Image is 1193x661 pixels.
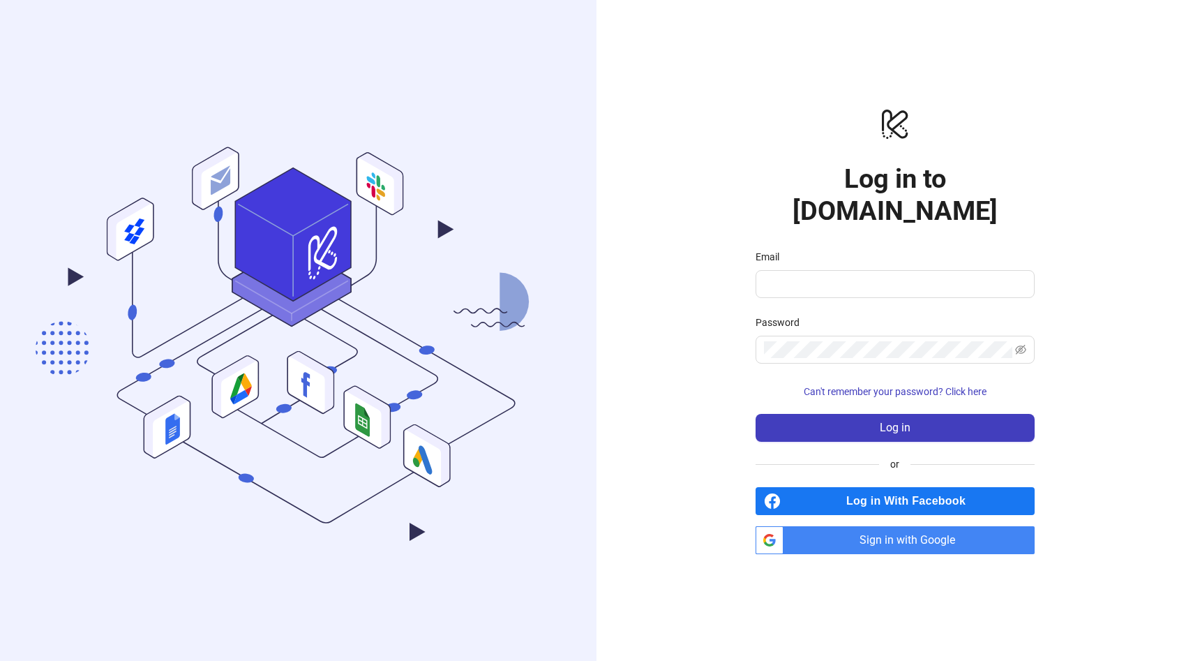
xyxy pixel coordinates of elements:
input: Email [764,276,1023,292]
span: Sign in with Google [789,526,1035,554]
span: or [879,456,910,472]
label: Email [756,249,788,265]
a: Sign in with Google [756,526,1035,554]
span: Log in With Facebook [786,487,1035,515]
button: Can't remember your password? Click here [756,380,1035,403]
a: Can't remember your password? Click here [756,386,1035,397]
label: Password [756,315,809,330]
a: Log in With Facebook [756,487,1035,515]
h1: Log in to [DOMAIN_NAME] [756,163,1035,227]
span: Can't remember your password? Click here [804,386,986,397]
input: Password [764,341,1012,358]
span: eye-invisible [1015,344,1026,355]
span: Log in [880,422,910,434]
button: Log in [756,414,1035,442]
